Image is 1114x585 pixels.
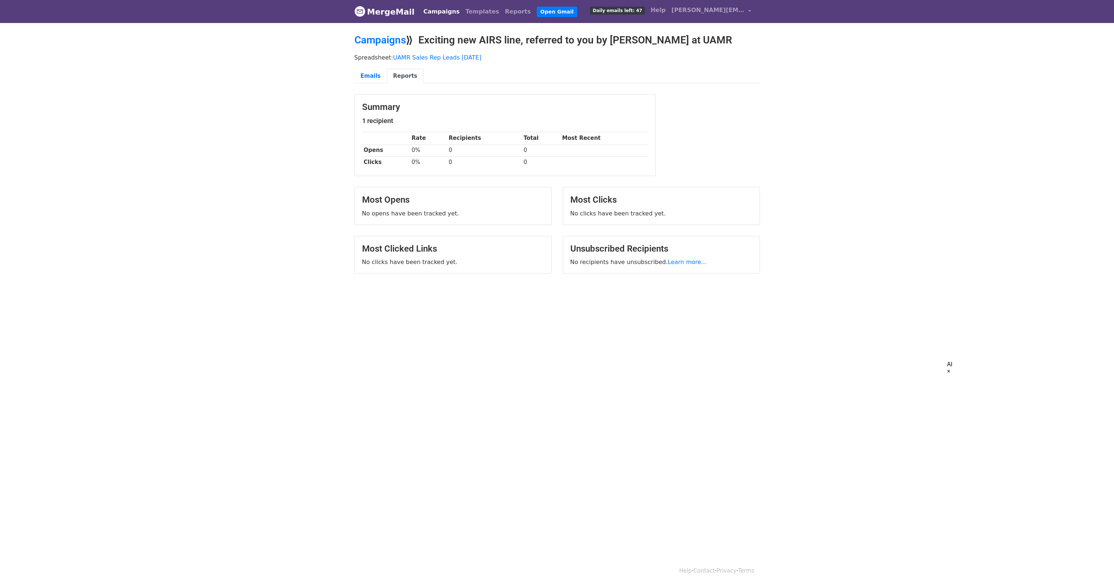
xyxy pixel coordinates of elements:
span: [PERSON_NAME][EMAIL_ADDRESS][DOMAIN_NAME] [672,6,745,15]
th: Most Recent [560,132,648,144]
td: 0% [410,156,447,168]
p: No clicks have been tracked yet. [362,258,544,266]
h3: Unsubscribed Recipients [570,244,752,254]
th: Total [522,132,560,144]
h3: Summary [362,102,648,112]
h3: Most Clicks [570,195,752,205]
h2: ⟫ Exciting new AIRS line, referred to you by [PERSON_NAME] at UAMR [354,34,760,46]
a: Campaigns [421,4,463,19]
p: No recipients have unsubscribed. [570,258,752,266]
p: No clicks have been tracked yet. [570,210,752,217]
a: MergeMail [354,4,415,19]
td: 0 [447,144,522,156]
a: [PERSON_NAME][EMAIL_ADDRESS][DOMAIN_NAME] [669,3,754,20]
td: 0 [447,156,522,168]
a: Learn more... [668,259,707,265]
td: 0 [522,144,560,156]
a: Open Gmail [537,7,577,17]
a: Templates [463,4,502,19]
h3: Most Clicked Links [362,244,544,254]
a: Help [679,567,692,574]
a: Emails [354,69,387,84]
a: Help [648,3,669,18]
th: Opens [362,144,410,156]
h5: 1 recipient [362,117,648,125]
p: No opens have been tracked yet. [362,210,544,217]
p: Spreadsheet: [354,54,760,61]
a: Campaigns [354,34,406,46]
a: Daily emails left: 47 [587,3,647,18]
a: Reports [387,69,423,84]
th: Clicks [362,156,410,168]
a: Reports [502,4,534,19]
th: Recipients [447,132,522,144]
a: Terms [738,567,754,574]
a: UAMR Sales Rep Leads [DATE] [393,54,482,61]
td: 0% [410,144,447,156]
img: MergeMail logo [354,6,365,17]
th: Rate [410,132,447,144]
span: Daily emails left: 47 [590,7,645,15]
a: Privacy [716,567,736,574]
a: Contact [693,567,715,574]
h3: Most Opens [362,195,544,205]
td: 0 [522,156,560,168]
